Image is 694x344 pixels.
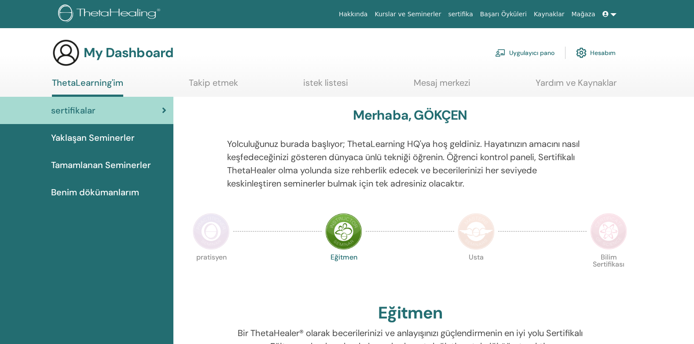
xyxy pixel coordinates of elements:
[51,158,151,172] span: Tamamlanan Seminerler
[193,213,230,250] img: Practitioner
[536,77,617,95] a: Yardım ve Kaynaklar
[371,6,444,22] a: Kurslar ve Seminerler
[227,137,593,190] p: Yolculuğunuz burada başlıyor; ThetaLearning HQ'ya hoş geldiniz. Hayatınızın amacını nasıl keşfede...
[576,43,616,62] a: Hesabım
[193,254,230,291] p: pratisyen
[303,77,348,95] a: istek listesi
[414,77,470,95] a: Mesaj merkezi
[52,77,123,97] a: ThetaLearning'im
[353,107,467,123] h3: Merhaba, GÖKÇEN
[325,213,362,250] img: Instructor
[495,43,554,62] a: Uygulayıcı pano
[576,45,587,60] img: cog.svg
[84,45,173,61] h3: My Dashboard
[590,254,627,291] p: Bilim Sertifikası
[52,39,80,67] img: generic-user-icon.jpg
[51,131,135,144] span: Yaklaşan Seminerler
[590,213,627,250] img: Certificate of Science
[444,6,476,22] a: sertifika
[530,6,568,22] a: Kaynaklar
[335,6,371,22] a: Hakkında
[51,104,95,117] span: sertifikalar
[189,77,238,95] a: Takip etmek
[458,254,495,291] p: Usta
[568,6,599,22] a: Mağaza
[378,303,442,323] h2: Eğitmen
[477,6,530,22] a: Başarı Öyküleri
[58,4,163,24] img: logo.png
[325,254,362,291] p: Eğitmen
[458,213,495,250] img: Master
[51,186,139,199] span: Benim dökümanlarım
[495,49,506,57] img: chalkboard-teacher.svg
